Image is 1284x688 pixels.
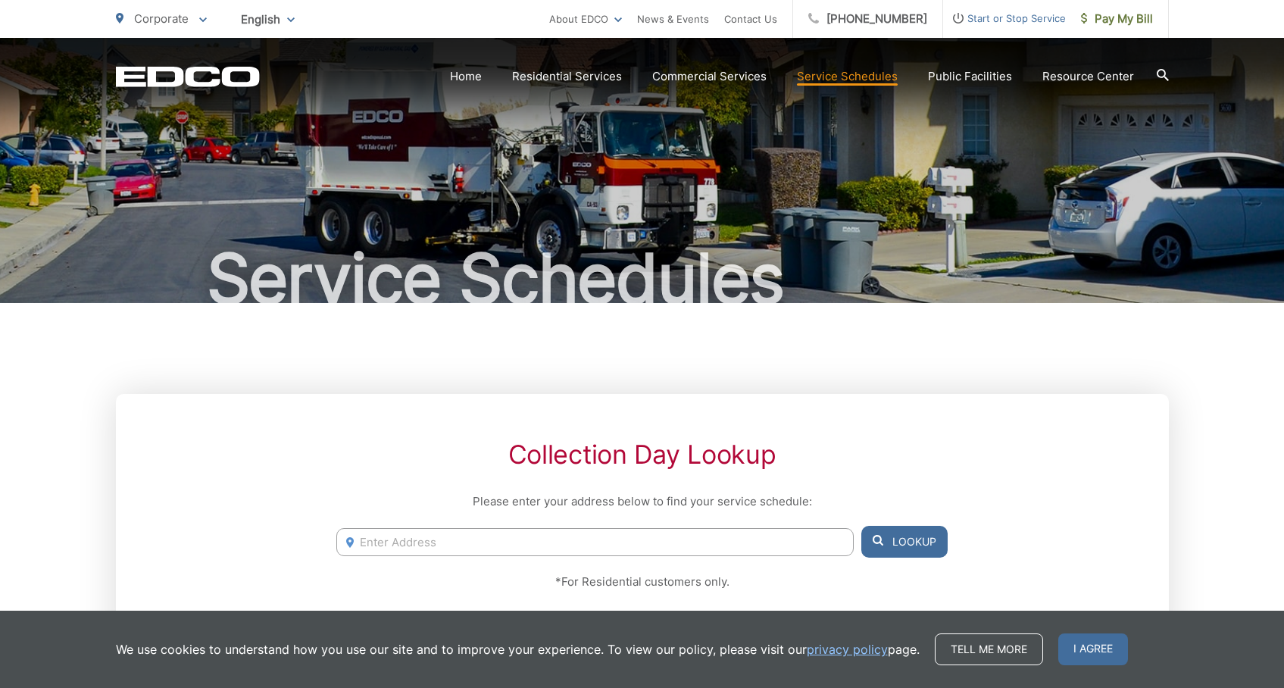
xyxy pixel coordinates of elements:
a: Residential Services [512,67,622,86]
button: Lookup [861,526,948,558]
a: Contact Us [724,10,777,28]
span: English [230,6,306,33]
a: Public Facilities [928,67,1012,86]
span: I agree [1058,633,1128,665]
a: Service Schedules [797,67,898,86]
span: Pay My Bill [1081,10,1153,28]
h1: Service Schedules [116,241,1169,317]
a: About EDCO [549,10,622,28]
a: EDCD logo. Return to the homepage. [116,66,260,87]
a: Home [450,67,482,86]
a: Resource Center [1042,67,1134,86]
p: Please enter your address below to find your service schedule: [336,493,947,511]
span: Corporate [134,11,189,26]
a: privacy policy [807,640,888,658]
a: Tell me more [935,633,1043,665]
p: We use cookies to understand how you use our site and to improve your experience. To view our pol... [116,640,920,658]
a: News & Events [637,10,709,28]
a: Commercial Services [652,67,767,86]
p: *For Residential customers only. [336,573,947,591]
h2: Collection Day Lookup [336,439,947,470]
input: Enter Address [336,528,853,556]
